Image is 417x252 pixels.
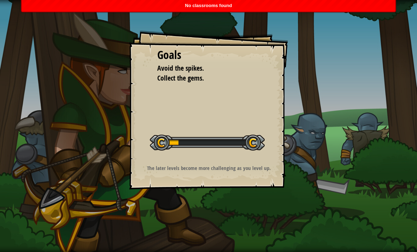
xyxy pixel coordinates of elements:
li: Avoid the spikes. [148,63,258,74]
span: No classrooms found [185,3,232,8]
p: The later levels become more challenging as you level up. [138,164,280,172]
span: Avoid the spikes. [157,63,204,73]
div: Goals [157,47,260,63]
span: Collect the gems. [157,73,204,83]
li: Collect the gems. [148,73,258,83]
